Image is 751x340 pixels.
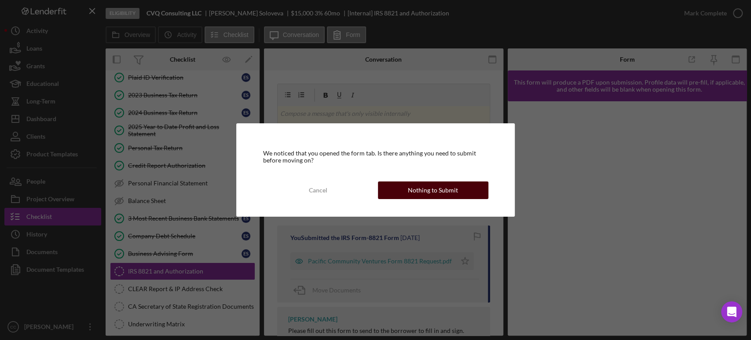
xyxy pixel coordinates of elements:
div: We noticed that you opened the form tab. Is there anything you need to submit before moving on? [263,150,488,164]
div: Open Intercom Messenger [721,301,742,322]
div: Cancel [309,181,327,199]
button: Nothing to Submit [378,181,488,199]
div: Nothing to Submit [408,181,458,199]
button: Cancel [263,181,373,199]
